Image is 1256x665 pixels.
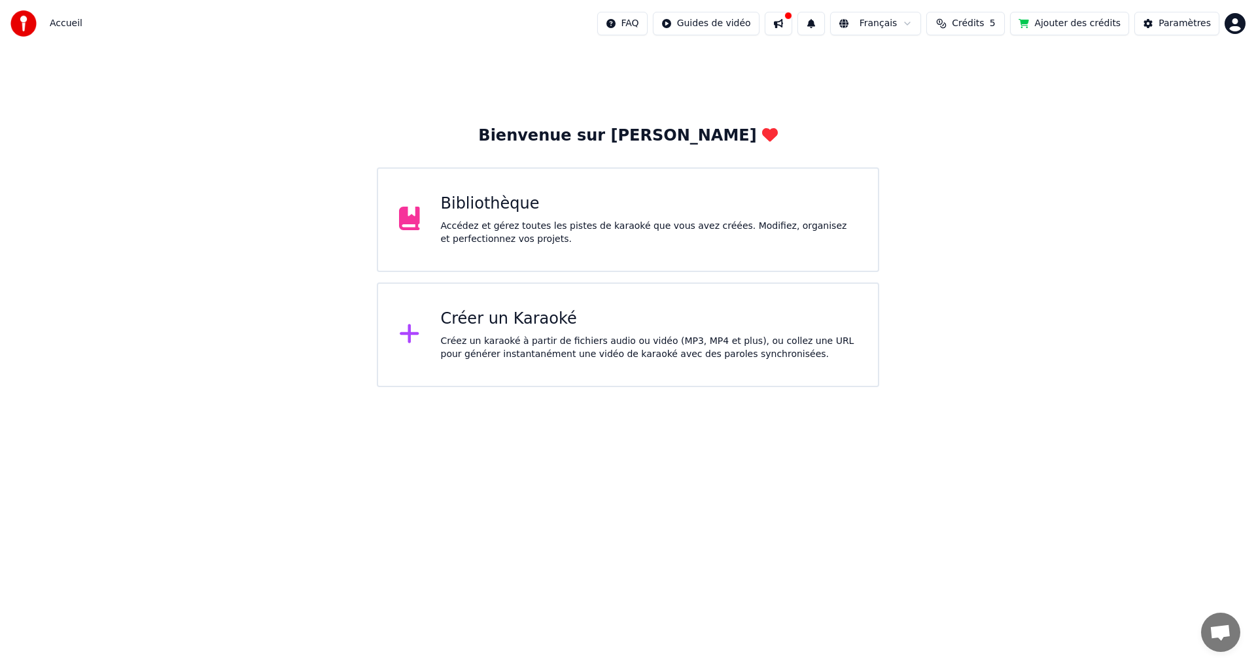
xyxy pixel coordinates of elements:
button: Crédits5 [926,12,1005,35]
button: Guides de vidéo [653,12,759,35]
img: youka [10,10,37,37]
div: Créer un Karaoké [441,309,858,330]
div: Ouvrir le chat [1201,613,1240,652]
div: Créez un karaoké à partir de fichiers audio ou vidéo (MP3, MP4 et plus), ou collez une URL pour g... [441,335,858,361]
span: Accueil [50,17,82,30]
div: Bienvenue sur [PERSON_NAME] [478,126,777,146]
button: Ajouter des crédits [1010,12,1129,35]
div: Bibliothèque [441,194,858,214]
button: FAQ [597,12,648,35]
div: Accédez et gérez toutes les pistes de karaoké que vous avez créées. Modifiez, organisez et perfec... [441,220,858,246]
div: Paramètres [1159,17,1211,30]
nav: breadcrumb [50,17,82,30]
span: 5 [990,17,996,30]
span: Crédits [952,17,984,30]
button: Paramètres [1134,12,1219,35]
